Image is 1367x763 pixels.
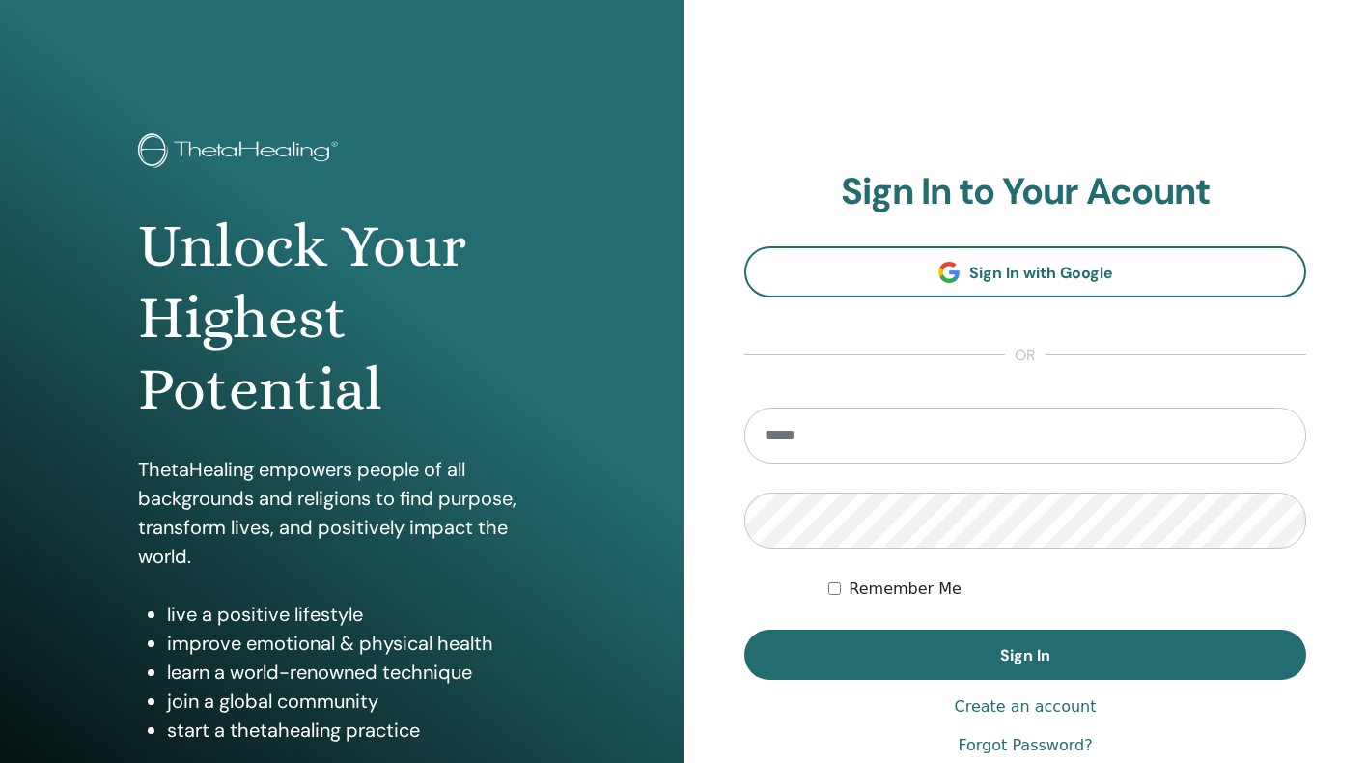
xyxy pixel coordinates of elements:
button: Sign In [744,630,1306,680]
h1: Unlock Your Highest Potential [138,211,545,426]
a: Create an account [954,695,1096,719]
p: ThetaHealing empowers people of all backgrounds and religions to find purpose, transform lives, a... [138,455,545,571]
span: Sign In [1000,645,1050,665]
li: learn a world-renowned technique [167,658,545,687]
li: join a global community [167,687,545,716]
div: Keep me authenticated indefinitely or until I manually logout [828,578,1306,601]
label: Remember Me [849,578,962,601]
li: start a thetahealing practice [167,716,545,745]
li: improve emotional & physical health [167,629,545,658]
a: Forgot Password? [958,734,1092,757]
h2: Sign In to Your Acount [744,170,1306,214]
span: Sign In with Google [969,263,1113,283]
span: or [1005,344,1046,367]
a: Sign In with Google [744,246,1306,297]
li: live a positive lifestyle [167,600,545,629]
